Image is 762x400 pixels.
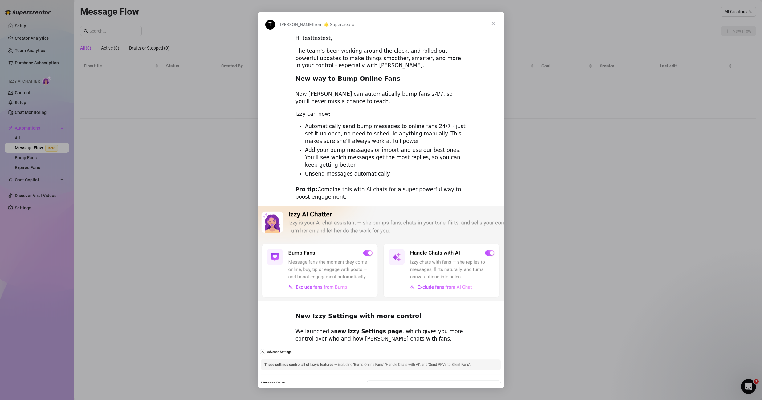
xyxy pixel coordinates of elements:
[295,312,467,323] h2: New Izzy Settings with more control
[295,186,467,201] div: Combine this with AI chats for a super powerful way to boost engagement.
[295,91,467,105] div: Now [PERSON_NAME] can automatically bump fans 24/7, so you’ll never miss a chance to reach.
[265,20,275,30] div: Profile image for Tanya
[295,328,467,343] div: We launched a , which gives you more control over who and how [PERSON_NAME] chats with fans.
[295,35,467,42] div: Hi testtestest,
[305,123,467,145] li: Automatically send bump messages to online fans 24/7 - just set it up once, no need to schedule a...
[305,147,467,169] li: Add your bump messages or import and use our best ones. You’ll see which messages get the most re...
[295,111,467,118] div: Izzy can now:
[295,186,317,192] b: Pro tip:
[295,47,467,69] div: The team’s been working around the clock, and rolled out powerful updates to make things smoother...
[305,170,467,178] li: Unsend messages automatically
[280,22,313,27] span: [PERSON_NAME]
[313,22,356,27] span: from 🌟 Supercreator
[334,328,402,334] b: new Izzy Settings page
[295,75,467,86] h2: New way to Bump Online Fans
[482,12,504,34] span: Close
